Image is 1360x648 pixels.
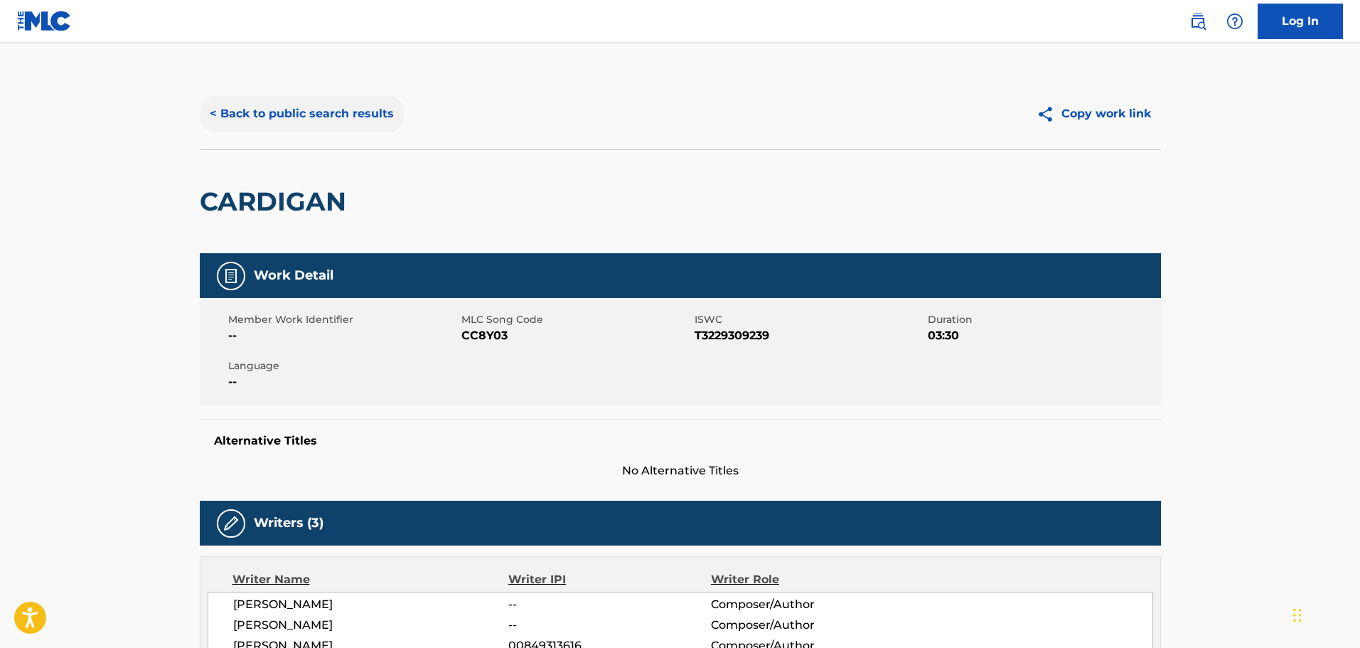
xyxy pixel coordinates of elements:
[461,312,691,327] span: MLC Song Code
[508,596,710,613] span: --
[228,327,458,344] span: --
[928,327,1157,344] span: 03:30
[228,373,458,391] span: --
[695,327,924,344] span: T3229309239
[1184,7,1212,36] a: Public Search
[223,515,240,532] img: Writers
[214,434,1147,448] h5: Alternative Titles
[928,312,1157,327] span: Duration
[1258,4,1343,39] a: Log In
[200,96,404,132] button: < Back to public search results
[223,267,240,285] img: Work Detail
[1289,580,1360,648] iframe: Chat Widget
[228,358,458,373] span: Language
[711,596,895,613] span: Composer/Author
[233,596,509,613] span: [PERSON_NAME]
[1037,105,1061,123] img: Copy work link
[200,186,353,218] h2: CARDIGAN
[1293,594,1302,637] div: Drag
[254,515,323,531] h5: Writers (3)
[1027,96,1161,132] button: Copy work link
[233,617,509,634] span: [PERSON_NAME]
[232,571,509,588] div: Writer Name
[711,571,895,588] div: Writer Role
[1189,13,1206,30] img: search
[695,312,924,327] span: ISWC
[508,571,711,588] div: Writer IPI
[461,327,691,344] span: CC8Y03
[17,11,72,31] img: MLC Logo
[1221,7,1249,36] div: Help
[508,617,710,634] span: --
[200,462,1161,479] span: No Alternative Titles
[711,617,895,634] span: Composer/Author
[228,312,458,327] span: Member Work Identifier
[1226,13,1243,30] img: help
[254,267,333,284] h5: Work Detail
